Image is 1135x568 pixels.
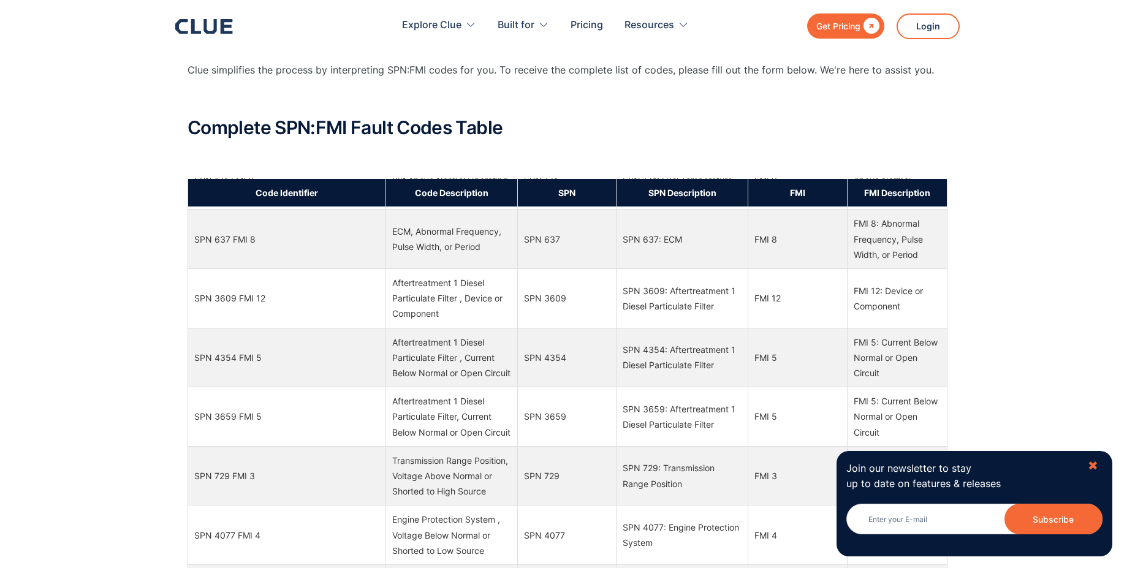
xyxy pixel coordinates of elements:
td: SPN 3659: Aftertreatment 1 Diesel Particulate Filter [617,387,748,447]
td: SPN 729 FMI 3 [188,446,386,506]
a: Login [897,13,960,39]
p: ‍ [188,150,947,165]
div:  [860,18,879,34]
th: SPN Description [617,178,748,206]
td: FMI 5: Current Below Normal or Open Circuit [847,387,947,447]
div: Resources [624,6,689,45]
div: Resources [624,6,674,45]
td: FMI 5: Current Below Normal or Open Circuit [847,328,947,387]
p: ‍ [188,90,947,105]
td: FMI 3: Voltage Above Normal or Shorted to High Source [847,446,947,506]
th: FMI [748,178,848,206]
h2: Complete SPN:FMI Fault Codes Table [188,118,947,138]
td: SPN 4354 [517,328,617,387]
td: SPN 4354 FMI 5 [188,328,386,387]
form: Newsletter [846,504,1103,547]
td: FMI 12 [748,269,848,328]
td: ECM, Abnormal Frequency, Pulse Width, or Period [386,210,518,269]
td: SPN 4077 FMI 4 [188,506,386,565]
div: Transmission Range Position, Voltage Above Normal or Shorted to High Source [392,453,511,499]
div: Explore Clue [402,6,461,45]
td: FMI 3 [748,446,848,506]
td: SPN 729: Transmission Range Position [617,446,748,506]
td: FMI 8: Abnormal Frequency, Pulse Width, or Period [847,210,947,269]
div: Get Pricing [816,18,860,34]
td: SPN 637: ECM [617,210,748,269]
th: Code Description [386,178,518,206]
td: SPN 4077 [517,506,617,565]
td: SPN 637 [517,210,617,269]
td: SPN 3609 FMI 12 [188,269,386,328]
a: Get Pricing [807,13,884,39]
div: Built for [498,6,549,45]
td: SPN 637 FMI 8 [188,210,386,269]
div: Explore Clue [402,6,476,45]
td: SPN 729 [517,446,617,506]
td: FMI 12: Device or Component [847,269,947,328]
td: SPN 3659 FMI 5 [188,387,386,447]
td: SPN 4077: Engine Protection System [617,506,748,565]
td: SPN 4354: Aftertreatment 1 Diesel Particulate Filter [617,328,748,387]
div: Aftertreatment 1 Diesel Particulate Filter , Device or Component [392,275,511,322]
td: FMI 4 [748,506,848,565]
p: Clue simplifies the process by interpreting SPN:FMI codes for you. To receive the complete list o... [188,62,947,78]
th: FMI Description [847,178,947,206]
td: SPN 3609: Aftertreatment 1 Diesel Particulate Filter [617,269,748,328]
p: Join our newsletter to stay up to date on features & releases [846,461,1077,491]
div: Aftertreatment 1 Diesel Particulate Filter , Current Below Normal or Open Circuit [392,335,511,381]
div: ✖ [1088,458,1098,474]
a: Pricing [571,6,603,45]
td: FMI 5 [748,328,848,387]
td: SPN 3659 [517,387,617,447]
div: Engine Protection System , Voltage Below Normal or Shorted to Low Source [392,512,511,558]
input: Subscribe [1004,504,1103,534]
td: SPN 3609 [517,269,617,328]
th: SPN [517,178,617,206]
th: Code Identifier [188,178,386,206]
td: FMI 8 [748,210,848,269]
div: Built for [498,6,534,45]
td: FMI 5 [748,387,848,447]
div: Aftertreatment 1 Diesel Particulate Filter, Current Below Normal or Open Circuit [392,393,511,440]
input: Enter your E-mail [846,504,1103,534]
